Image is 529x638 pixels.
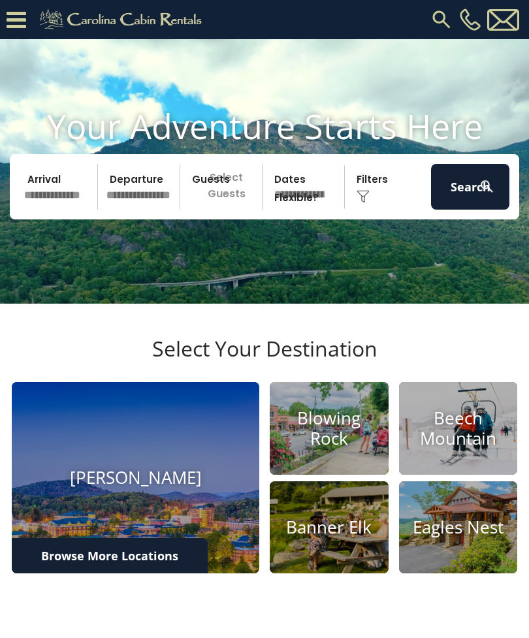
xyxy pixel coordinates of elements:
[10,336,519,382] h3: Select Your Destination
[457,8,484,31] a: [PHONE_NUMBER]
[270,517,389,537] h4: Banner Elk
[12,468,259,488] h4: [PERSON_NAME]
[399,481,518,574] a: Eagles Nest
[270,382,389,475] a: Blowing Rock
[399,517,518,537] h4: Eagles Nest
[270,481,389,574] a: Banner Elk
[357,190,370,203] img: filter--v1.png
[270,408,389,449] h4: Blowing Rock
[430,8,453,31] img: search-regular.svg
[12,382,259,573] a: [PERSON_NAME]
[10,106,519,146] h1: Your Adventure Starts Here
[431,164,509,210] button: Search
[12,538,208,573] a: Browse More Locations
[399,382,518,475] a: Beech Mountain
[479,178,495,195] img: search-regular-white.png
[33,7,213,33] img: Khaki-logo.png
[184,164,262,210] p: Select Guests
[399,408,518,449] h4: Beech Mountain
